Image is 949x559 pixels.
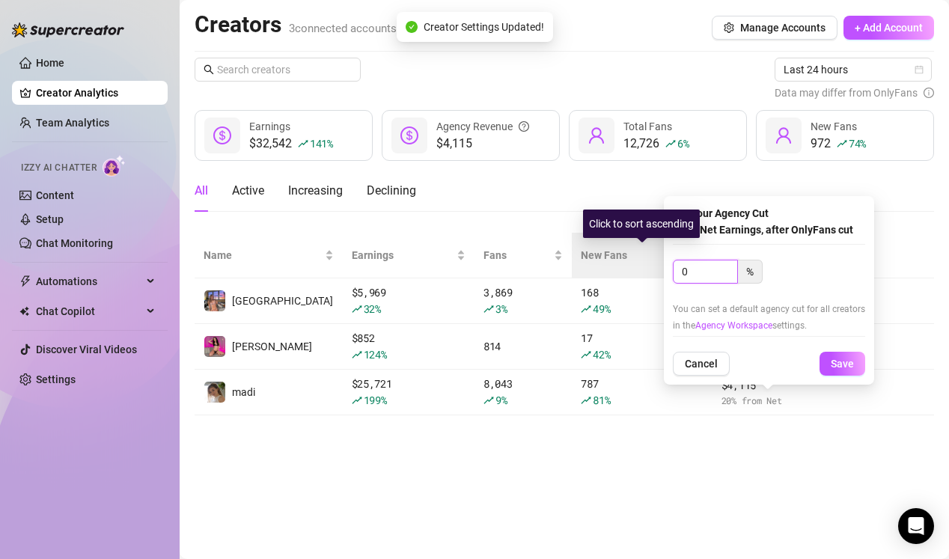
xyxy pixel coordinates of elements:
[288,182,343,200] div: Increasing
[820,352,865,376] button: Save
[232,295,333,307] span: [GEOGRAPHIC_DATA]
[204,336,225,357] img: liz
[593,347,610,361] span: 42 %
[623,120,672,132] span: Total Fans
[483,338,563,355] div: 814
[12,22,124,37] img: logo-BBDzfeDw.svg
[352,376,466,409] div: $ 25,721
[674,260,737,283] input: Enter in %
[581,349,591,360] span: rise
[685,358,718,370] span: Cancel
[837,138,847,149] span: rise
[352,304,362,314] span: rise
[495,393,507,407] span: 9 %
[740,22,826,34] span: Manage Accounts
[310,136,333,150] span: 141 %
[581,395,591,406] span: rise
[204,382,225,403] img: madi
[204,64,214,75] span: search
[298,138,308,149] span: rise
[811,135,866,153] div: 972
[593,302,610,316] span: 49 %
[581,247,691,263] span: New Fans
[352,330,466,363] div: $ 852
[724,22,734,33] span: setting
[583,210,700,238] div: Click to sort ascending
[775,85,918,101] span: Data may differ from OnlyFans
[673,207,853,236] span: Set your Agency Cut From Net Earnings, after OnlyFans cut
[572,233,712,278] th: New Fans
[898,508,934,544] div: Open Intercom Messenger
[474,233,572,278] th: Fans
[213,126,231,144] span: dollar-circle
[36,57,64,69] a: Home
[204,247,322,263] span: Name
[811,120,857,132] span: New Fans
[36,189,74,201] a: Content
[36,373,76,385] a: Settings
[103,155,126,177] img: AI Chatter
[364,302,381,316] span: 32 %
[367,182,416,200] div: Declining
[352,395,362,406] span: rise
[483,304,494,314] span: rise
[673,304,865,331] span: You can set a default agency cut for all creators in the settings.
[581,284,703,317] div: 168
[849,136,866,150] span: 74 %
[36,269,142,293] span: Automations
[249,120,290,132] span: Earnings
[195,10,397,39] h2: Creators
[343,233,474,278] th: Earnings
[673,352,730,376] button: Cancel
[623,135,689,153] div: 12,726
[495,302,507,316] span: 3 %
[775,126,793,144] span: user
[915,65,924,74] span: calendar
[721,394,814,408] span: 20 % from Net
[436,118,529,135] div: Agency Revenue
[195,233,343,278] th: Name
[400,126,418,144] span: dollar-circle
[36,299,142,323] span: Chat Copilot
[232,386,255,398] span: madi
[924,85,934,101] span: info-circle
[483,284,563,317] div: 3,869
[249,135,333,153] div: $32,542
[352,247,454,263] span: Earnings
[352,284,466,317] div: $ 5,969
[519,118,529,135] span: question-circle
[289,22,397,35] span: 3 connected accounts
[195,182,208,200] div: All
[204,290,225,311] img: Brooklyn
[364,347,387,361] span: 124 %
[36,213,64,225] a: Setup
[19,306,29,317] img: Chat Copilot
[21,161,97,175] span: Izzy AI Chatter
[483,247,551,263] span: Fans
[406,21,418,33] span: check-circle
[36,81,156,105] a: Creator Analytics
[352,349,362,360] span: rise
[677,136,689,150] span: 6 %
[36,343,137,355] a: Discover Viral Videos
[784,58,923,81] span: Last 24 hours
[424,19,544,35] span: Creator Settings Updated!
[588,126,605,144] span: user
[831,358,854,370] span: Save
[483,376,563,409] div: 8,043
[436,135,529,153] span: $4,115
[232,182,264,200] div: Active
[843,16,934,40] button: + Add Account
[581,330,703,363] div: 17
[217,61,340,78] input: Search creators
[364,393,387,407] span: 199 %
[36,237,113,249] a: Chat Monitoring
[19,275,31,287] span: thunderbolt
[483,395,494,406] span: rise
[232,340,312,352] span: [PERSON_NAME]
[665,138,676,149] span: rise
[593,393,610,407] span: 81 %
[581,376,703,409] div: 787
[738,260,763,284] div: %
[855,22,923,34] span: + Add Account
